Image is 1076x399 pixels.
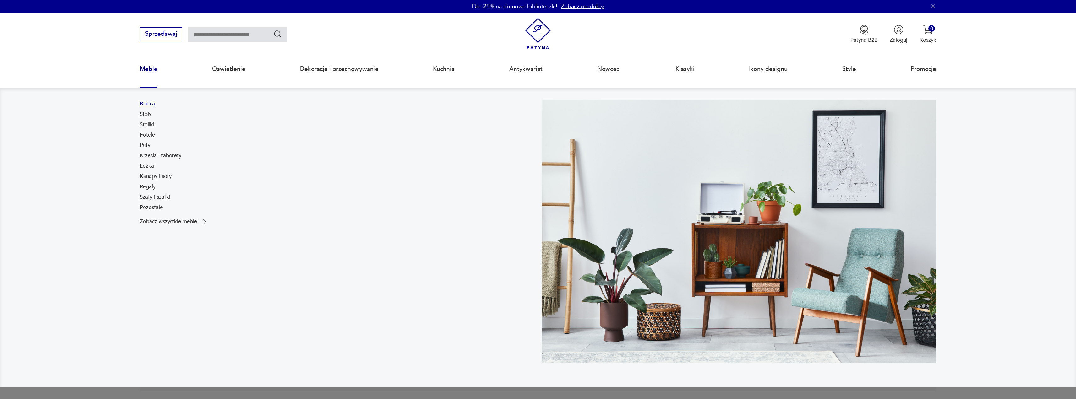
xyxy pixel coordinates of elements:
a: Krzesła i taborety [140,152,181,159]
a: Nowości [597,55,621,84]
p: Zaloguj [890,36,907,44]
a: Zobacz wszystkie meble [140,218,208,225]
a: Zobacz produkty [561,3,604,10]
a: Pufy [140,142,150,149]
a: Fotele [140,131,155,139]
a: Łóżka [140,162,154,170]
img: Ikona medalu [859,25,869,35]
a: Oświetlenie [212,55,245,84]
a: Promocje [911,55,936,84]
img: Ikona koszyka [923,25,933,35]
a: Pozostałe [140,204,163,211]
a: Regały [140,183,156,191]
a: Dekoracje i przechowywanie [300,55,379,84]
img: Ikonka użytkownika [894,25,904,35]
p: Do -25% na domowe biblioteczki! [472,3,557,10]
img: 969d9116629659dbb0bd4e745da535dc.jpg [542,100,936,363]
img: Patyna - sklep z meblami i dekoracjami vintage [522,18,554,50]
a: Meble [140,55,157,84]
a: Szafy i szafki [140,193,170,201]
p: Koszyk [920,36,936,44]
a: Biurka [140,100,155,108]
a: Antykwariat [509,55,543,84]
button: 0Koszyk [920,25,936,44]
p: Patyna B2B [850,36,878,44]
a: Kanapy i sofy [140,173,172,180]
a: Style [842,55,856,84]
a: Ikona medaluPatyna B2B [850,25,878,44]
a: Ikony designu [749,55,788,84]
a: Sprzedawaj [140,32,182,37]
a: Klasyki [675,55,695,84]
button: Patyna B2B [850,25,878,44]
a: Stoły [140,111,151,118]
button: Szukaj [273,30,282,39]
p: Zobacz wszystkie meble [140,219,197,224]
button: Sprzedawaj [140,27,182,41]
a: Kuchnia [433,55,455,84]
button: Zaloguj [890,25,907,44]
a: Stoliki [140,121,154,128]
div: 0 [928,25,935,32]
